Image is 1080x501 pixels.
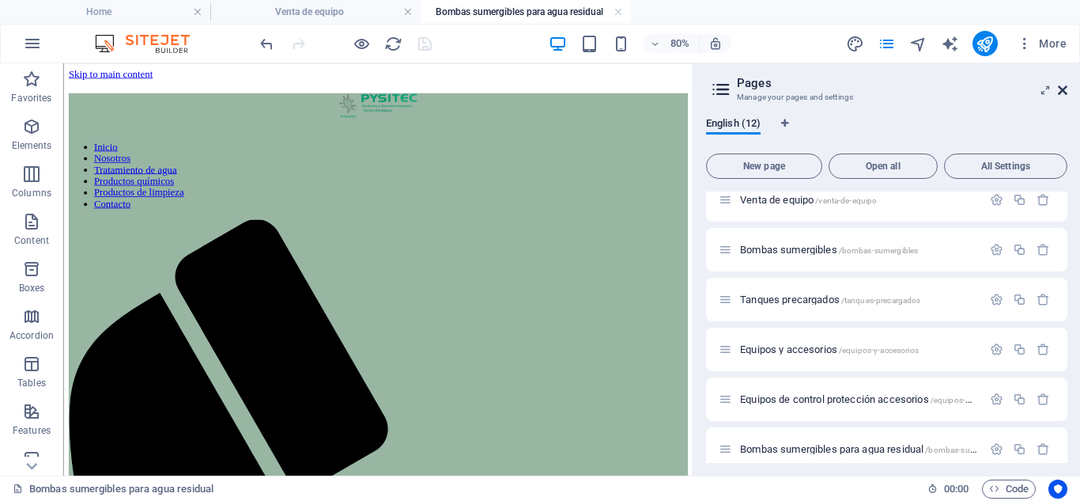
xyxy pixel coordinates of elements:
[14,234,49,247] p: Content
[1013,393,1026,406] div: Duplicate
[384,35,402,53] i: Reload page
[1037,343,1050,356] div: Remove
[740,294,920,306] span: Click to open page
[815,196,877,205] span: /venta-de-equipo
[846,34,865,53] button: design
[1037,243,1050,256] div: Remove
[737,76,1067,90] h2: Pages
[740,244,918,256] span: Click to open page
[706,114,761,136] span: English (12)
[13,424,51,437] p: Features
[17,377,46,389] p: Tables
[735,294,982,305] div: Tanques precargados/tanques-precargados
[1010,31,1073,56] button: More
[735,394,982,404] div: Equipos de control protección accesorios/equipos-de-control-proteccion-accesorios
[708,36,723,51] i: On resize automatically adjust zoom level to fit chosen device.
[740,343,919,355] span: Equipos y accesorios
[909,34,928,53] button: navigator
[990,243,1003,256] div: Settings
[1048,480,1067,499] button: Usercentrics
[1013,193,1026,207] div: Duplicate
[990,393,1003,406] div: Settings
[925,446,1073,454] span: /bombas-sumergibles-para-agua-residual
[829,154,938,179] button: Open all
[1037,293,1050,306] div: Remove
[713,161,815,171] span: New page
[735,344,982,355] div: Equipos y accesorios/equipos-y-accesorios
[836,161,931,171] span: Open all
[383,34,402,53] button: reload
[12,139,52,152] p: Elements
[878,34,897,53] button: pages
[990,343,1003,356] div: Settings
[735,444,982,454] div: Bombas sumergibles para agua residual/bombas-sumergibles-para-agua-residual
[839,246,919,255] span: /bombas-sumergibles
[990,293,1003,306] div: Settings
[91,34,210,53] img: Editor Logo
[990,442,1003,456] div: Settings
[1013,442,1026,456] div: Duplicate
[258,35,276,53] i: Undo: Change pages (Ctrl+Z)
[927,480,969,499] h6: Session time
[352,34,371,53] button: Click here to leave preview mode and continue editing
[735,195,982,205] div: Venta de equipo/venta-de-equipo
[737,90,1036,104] h3: Manage your pages and settings
[421,3,631,21] h4: Bombas sumergibles para agua residual
[735,245,982,255] div: Bombas sumergibles/bombas-sumergibles
[706,117,1067,147] div: Language Tabs
[1013,343,1026,356] div: Duplicate
[644,34,700,53] button: 80%
[19,282,45,294] p: Boxes
[976,35,994,53] i: Publish
[6,6,111,20] a: Skip to main content
[990,193,1003,207] div: Settings
[1017,36,1067,51] span: More
[740,194,877,206] span: Click to open page
[1037,393,1050,406] div: Remove
[1013,293,1026,306] div: Duplicate
[1037,193,1050,207] div: Remove
[9,329,54,342] p: Accordion
[944,154,1067,179] button: All Settings
[846,35,864,53] i: Design (Ctrl+Alt+Y)
[12,187,51,199] p: Columns
[210,3,421,21] h4: Venta de equipo
[11,92,51,104] p: Favorites
[1037,442,1050,456] div: Remove
[706,154,822,179] button: New page
[944,480,969,499] span: 00 00
[909,35,927,53] i: Navigator
[972,31,998,56] button: publish
[982,480,1036,499] button: Code
[839,346,919,355] span: /equipos-y-accesorios
[989,480,1029,499] span: Code
[955,483,957,495] span: :
[878,35,896,53] i: Pages (Ctrl+Alt+S)
[1013,243,1026,256] div: Duplicate
[951,161,1060,171] span: All Settings
[13,480,214,499] a: Click to cancel selection. Double-click to open Pages
[941,34,960,53] button: text_generator
[941,35,959,53] i: AI Writer
[667,34,693,53] h6: 80%
[257,34,276,53] button: undo
[740,443,1073,455] span: Click to open page
[841,296,921,305] span: /tanques-precargados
